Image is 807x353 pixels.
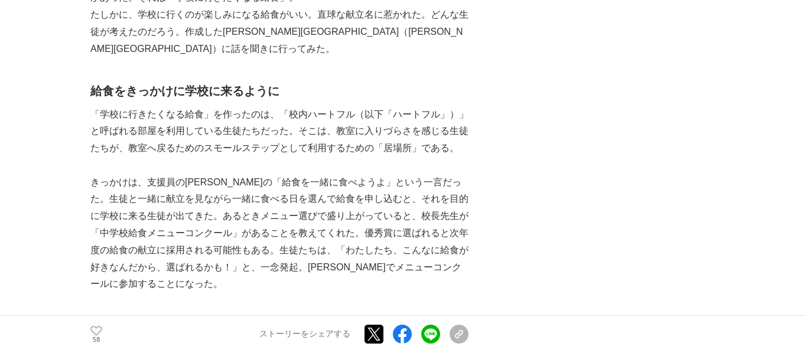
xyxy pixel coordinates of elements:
p: 58 [90,337,102,343]
strong: 給食をきっかけに学校に来るように [90,84,279,97]
p: ストーリーをシェアする [259,329,350,340]
p: たしかに、学校に行くのが楽しみになる給食がいい。直球な献立名に惹かれた。どんな生徒が考えたのだろう。作成した[PERSON_NAME][GEOGRAPHIC_DATA]（[PERSON_NAME... [90,6,468,57]
p: 「学校に行きたくなる給食」を作ったのは、「校内ハートフル（以下「ハートフル」）」と呼ばれる部屋を利用している生徒たちだった。そこは、教室に入りづらさを感じる生徒たちが、教室へ戻るためのスモールス... [90,106,468,157]
p: きっかけは、支援員の[PERSON_NAME]の「給食を一緒に食べようよ」という一言だった。生徒と一緒に献立を見ながら一緒に食べる日を選んで給食を申し込むと、それを目的に学校に来る生徒が出てきた... [90,174,468,293]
